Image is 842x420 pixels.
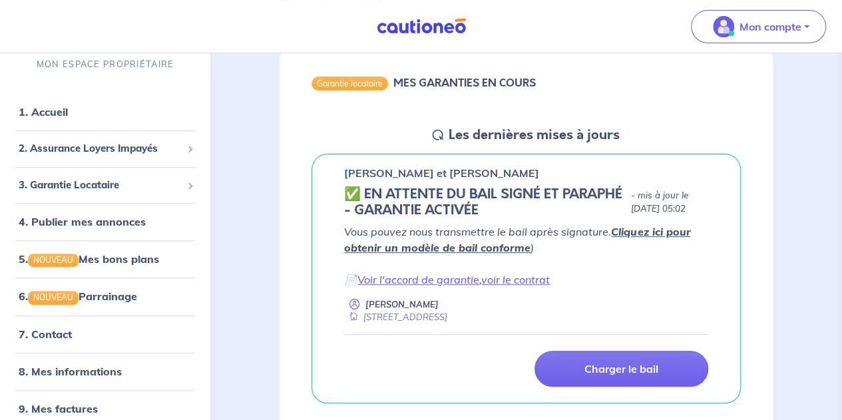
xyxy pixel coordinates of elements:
div: 5.NOUVEAUMes bons plans [5,246,205,272]
span: 2. Assurance Loyers Impayés [19,141,182,156]
div: [STREET_ADDRESS] [344,311,447,323]
a: 8. Mes informations [19,365,122,378]
a: 5.NOUVEAUMes bons plans [19,252,159,266]
a: 6.NOUVEAUParrainage [19,290,137,303]
div: 1. Accueil [5,99,205,125]
em: 📄 , [344,273,550,286]
p: - mis à jour le [DATE] 05:02 [631,189,708,216]
p: [PERSON_NAME] [365,298,439,311]
div: 3. Garantie Locataire [5,172,205,198]
button: illu_account_valid_menu.svgMon compte [691,10,826,43]
a: 7. Contact [19,327,72,341]
h6: MES GARANTIES EN COURS [393,77,536,89]
a: Charger le bail [534,351,708,387]
a: voir le contrat [481,273,550,286]
img: Cautioneo [371,18,471,35]
div: 4. Publier mes annonces [5,208,205,235]
div: 7. Contact [5,321,205,347]
span: 3. Garantie Locataire [19,178,182,193]
div: state: CONTRACT-SIGNED, Context: IN-LANDLORD,IS-GL-CAUTION-IN-LANDLORD [344,186,708,218]
a: 1. Accueil [19,105,68,118]
a: 4. Publier mes annonces [19,215,146,228]
a: 9. Mes factures [19,402,98,415]
div: 2. Assurance Loyers Impayés [5,136,205,162]
p: MON ESPACE PROPRIÉTAIRE [37,58,174,71]
p: [PERSON_NAME] et [PERSON_NAME] [344,165,539,181]
p: Mon compte [739,19,801,35]
img: illu_account_valid_menu.svg [713,16,734,37]
div: 8. Mes informations [5,358,205,385]
a: Cliquez ici pour obtenir un modèle de bail conforme [344,225,690,254]
p: Charger le bail [584,362,658,375]
h5: ✅️️️ EN ATTENTE DU BAIL SIGNÉ ET PARAPHÉ - GARANTIE ACTIVÉE [344,186,625,218]
div: Garantie locataire [312,77,388,90]
em: Vous pouvez nous transmettre le bail après signature. ) [344,225,690,254]
a: Voir l'accord de garantie [357,273,479,286]
h5: Les dernières mises à jours [449,127,620,143]
div: 6.NOUVEAUParrainage [5,283,205,310]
